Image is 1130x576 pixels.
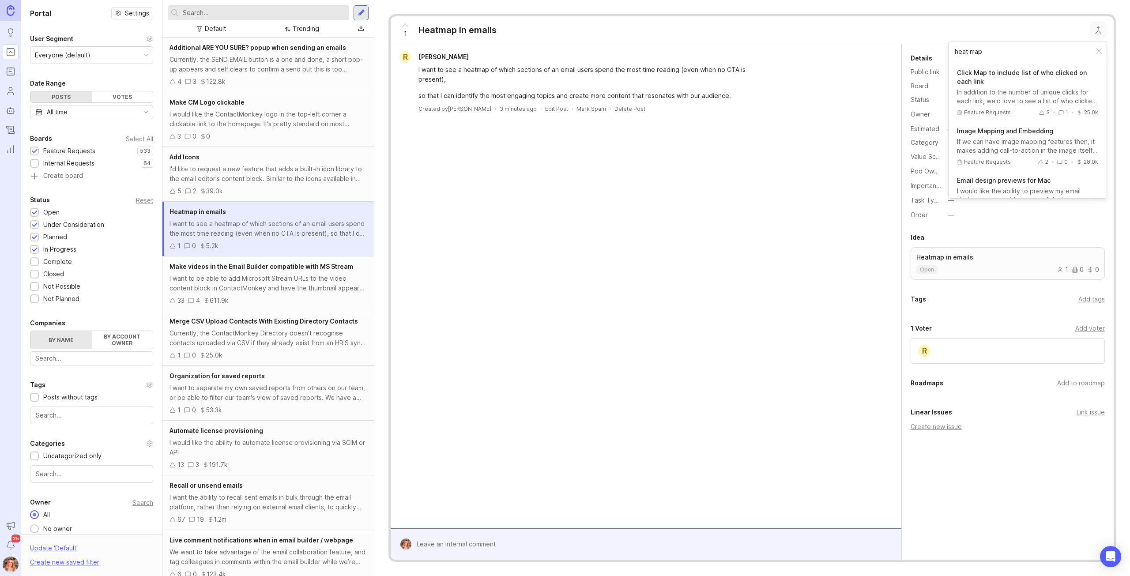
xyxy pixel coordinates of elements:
div: Not Possible [43,282,80,291]
div: Select All [126,136,153,141]
div: No owner [39,524,76,534]
button: Mark Spam [576,105,606,113]
h1: Portal [30,8,51,19]
div: Details [911,53,932,64]
div: I want to separate my own saved reports from others on our team, or be able to filter our team's ... [169,383,367,403]
div: Internal Requests [43,158,94,168]
div: so that I can identify the most engaging topics and create more content that resonates with our a... [418,91,772,101]
input: Search post to merge into… [955,47,1088,56]
div: — [944,123,955,135]
div: Created by [PERSON_NAME] [418,105,491,113]
div: 5 [177,186,181,196]
div: R [399,51,411,63]
div: Date Range [30,78,66,89]
div: Create new saved filter [30,557,99,567]
span: Add Icons [169,153,200,161]
div: I would like the ContactMonkey logo in the top-left corner a clickable link to the homepage. It's... [169,109,367,129]
div: Status [911,95,942,105]
button: Click Map to include list of who clicked on each linkIn addition to the number of unique clicks f... [950,64,1105,122]
div: I would like the ability to preview my email design across a wider range of devices, most importa... [957,187,1098,204]
p: Email design previews for Mac [957,176,1098,185]
div: Roadmaps [911,378,943,388]
div: Update ' Default ' [30,543,78,557]
div: Owner [30,497,51,508]
div: 1 [177,241,181,251]
svg: toggle icon [139,109,153,116]
div: I would like the ability to automate license provisioning via SCIM or API [169,438,367,457]
div: Tags [30,380,45,390]
div: 5.2k [206,241,218,251]
div: 122.8k [206,77,226,87]
div: Companies [30,318,65,328]
div: All time [47,107,68,117]
div: Open Intercom Messenger [1100,546,1121,567]
div: Board [911,81,942,91]
div: 19 [197,515,204,524]
a: Changelog [3,122,19,138]
button: Close button [1089,21,1107,39]
div: 1 [1057,267,1068,273]
a: Additional ARE YOU SURE? popup when sending an emailsCurrently, the SEND EMAIL button is a one an... [162,38,374,92]
div: Add tags [1078,294,1105,304]
div: In Progress [43,245,76,254]
div: 0 [192,241,196,251]
div: 4 [177,77,181,87]
div: In addition to the number of unique clicks for each link, we'd love to see a list of who clicked ... [957,88,1098,105]
input: Search... [36,469,147,479]
button: Announcements [3,518,19,534]
span: Make CM Logo clickable [169,98,245,106]
div: 67 [177,515,185,524]
div: Feature Requests [957,157,1011,167]
a: Settings [111,7,153,19]
span: 1 [404,29,407,38]
p: 533 [140,147,151,154]
div: 0 [192,405,196,415]
div: Complete [43,257,72,267]
span: [PERSON_NAME] [418,53,469,60]
div: Add voter [1075,324,1105,333]
div: · [572,105,573,113]
div: Planned [43,232,67,242]
div: 0 [192,350,196,360]
div: Categories [30,438,65,449]
div: 4 [196,296,200,305]
a: Recall or unsend emailsI want the ability to recall sent emails in bulk through the email platfor... [162,475,374,530]
div: 3 [196,460,199,470]
label: By account owner [92,331,153,349]
input: Search... [36,410,147,420]
div: · [610,105,611,113]
span: Automate license provisioning [169,427,263,434]
div: · [540,105,542,113]
button: Email design previews for MacI would like the ability to preview my email design across a wider r... [950,172,1105,221]
label: Task Type [911,196,942,204]
div: Posts without tags [43,392,98,402]
img: Canny Home [7,5,15,15]
div: Owner [911,109,942,119]
img: Bronwen W [397,538,414,550]
div: Trending [293,24,319,34]
div: I want to see a heatmap of which sections of an email users spend the most time reading (even whe... [169,219,367,238]
div: Tags [911,294,926,305]
div: Public link [911,67,942,77]
div: I'd like to request a new feature that adds a built-in icon library to the email editor's content... [169,164,367,184]
div: 2 0 28.0k [1038,157,1098,167]
button: Bronwen W [3,557,19,572]
div: I want to see a heatmap of which sections of an email users spend the most time reading (even whe... [418,65,772,84]
div: 1.2m [214,515,226,524]
p: Image Mapping and Embedding [957,127,1098,136]
div: Votes [92,91,153,102]
div: Posts [30,91,92,102]
a: Organization for saved reportsI want to separate my own saved reports from others on our team, or... [162,366,374,421]
div: User Segment [30,34,73,44]
div: 33 [177,296,185,305]
div: Default [205,24,226,34]
a: Roadmaps [3,64,19,79]
div: Under Consideration [43,220,104,230]
div: We want to take advantage of the email collaboration feature, and tag colleagues in comments with... [169,547,367,567]
div: 191.7k [209,460,228,470]
label: Importance [911,182,944,189]
div: 53.3k [206,405,222,415]
a: Ideas [3,25,19,41]
span: Live comment notifications when in email builder / webpage [169,536,353,544]
a: Make videos in the Email Builder compatible with MS StreamI want to be able to add Microsoft Stre... [162,256,374,311]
